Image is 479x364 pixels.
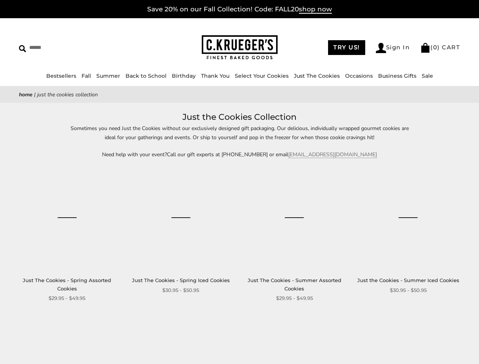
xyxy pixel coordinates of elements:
[37,91,98,98] span: Just the Cookies Collection
[294,72,340,79] a: Just The Cookies
[376,43,410,53] a: Sign In
[420,44,460,51] a: (0) CART
[167,151,288,158] span: Call our gift experts at [PHONE_NUMBER] or email
[19,90,460,99] nav: breadcrumbs
[433,44,438,51] span: 0
[299,5,332,14] span: shop now
[19,42,120,53] input: Search
[422,72,433,79] a: Sale
[130,166,232,269] a: Just The Cookies - Spring Iced Cookies
[65,150,414,159] p: Need help with your event?
[132,277,230,283] a: Just The Cookies - Spring Iced Cookies
[201,72,229,79] a: Thank You
[357,277,459,283] a: Just the Cookies - Summer Iced Cookies
[202,35,278,60] img: C.KRUEGER'S
[235,72,289,79] a: Select Your Cookies
[345,72,373,79] a: Occasions
[34,91,36,98] span: |
[46,72,76,79] a: Bestsellers
[357,166,459,269] a: Just the Cookies - Summer Iced Cookies
[23,277,111,291] a: Just The Cookies - Spring Assorted Cookies
[328,40,365,55] a: TRY US!
[243,166,346,269] a: Just The Cookies - Summer Assorted Cookies
[16,166,118,269] a: Just The Cookies - Spring Assorted Cookies
[248,277,341,291] a: Just The Cookies - Summer Assorted Cookies
[276,294,313,302] span: $29.95 - $49.95
[390,286,427,294] span: $30.95 - $50.95
[19,91,33,98] a: Home
[376,43,386,53] img: Account
[65,124,414,141] p: Sometimes you need Just the Cookies without our exclusively designed gift packaging. Our deliciou...
[420,43,430,53] img: Bag
[162,286,199,294] span: $30.95 - $50.95
[19,45,26,52] img: Search
[96,72,120,79] a: Summer
[30,110,449,124] h1: Just the Cookies Collection
[82,72,91,79] a: Fall
[378,72,416,79] a: Business Gifts
[126,72,166,79] a: Back to School
[147,5,332,14] a: Save 20% on our Fall Collection! Code: FALL20shop now
[172,72,196,79] a: Birthday
[49,294,85,302] span: $29.95 - $49.95
[288,151,377,158] a: [EMAIL_ADDRESS][DOMAIN_NAME]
